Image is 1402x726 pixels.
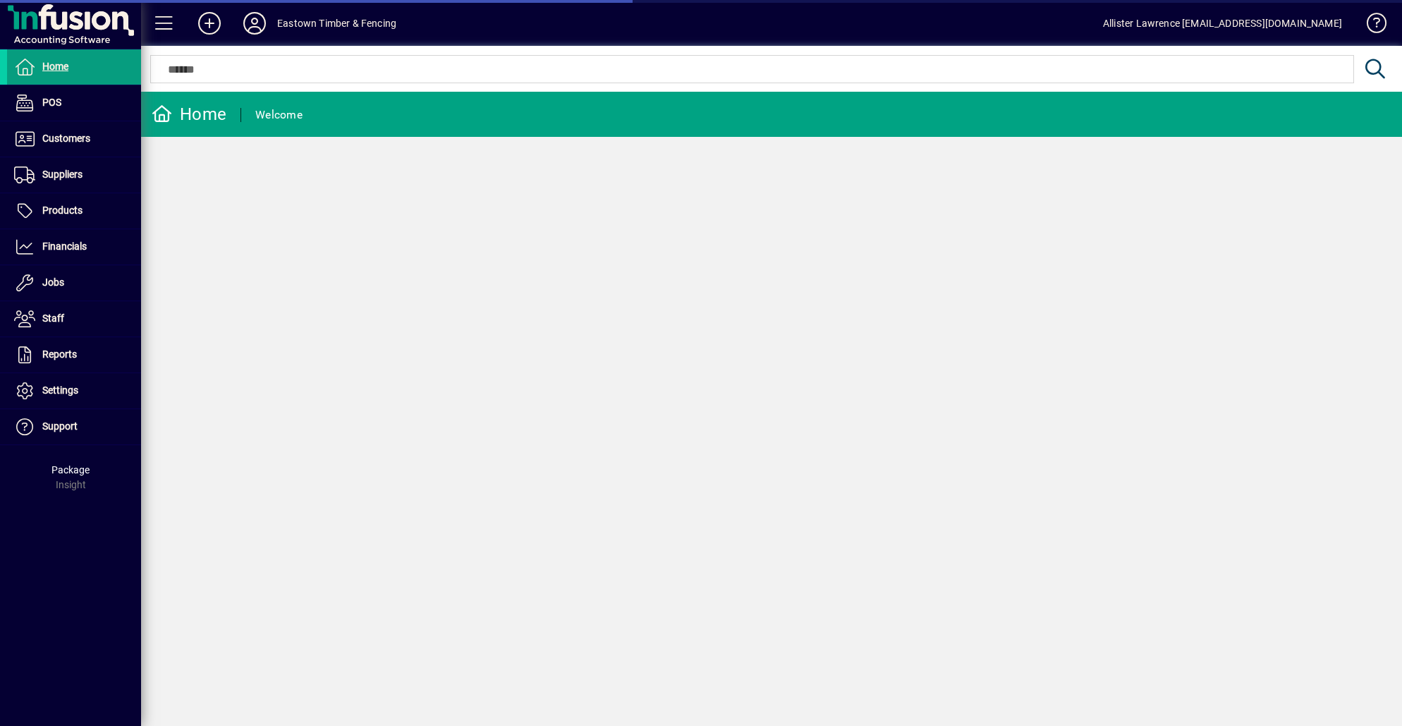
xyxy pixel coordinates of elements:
[42,385,78,396] span: Settings
[1103,12,1342,35] div: Allister Lawrence [EMAIL_ADDRESS][DOMAIN_NAME]
[255,104,303,126] div: Welcome
[152,103,226,126] div: Home
[7,121,141,157] a: Customers
[42,61,68,72] span: Home
[7,85,141,121] a: POS
[232,11,277,36] button: Profile
[7,373,141,409] a: Settings
[51,464,90,476] span: Package
[7,337,141,373] a: Reports
[7,265,141,301] a: Jobs
[42,133,90,144] span: Customers
[42,205,83,216] span: Products
[42,349,77,360] span: Reports
[7,193,141,229] a: Products
[7,301,141,337] a: Staff
[7,229,141,265] a: Financials
[42,169,83,180] span: Suppliers
[42,277,64,288] span: Jobs
[42,421,78,432] span: Support
[42,313,64,324] span: Staff
[187,11,232,36] button: Add
[42,97,61,108] span: POS
[42,241,87,252] span: Financials
[7,157,141,193] a: Suppliers
[277,12,396,35] div: Eastown Timber & Fencing
[7,409,141,444] a: Support
[1356,3,1384,49] a: Knowledge Base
